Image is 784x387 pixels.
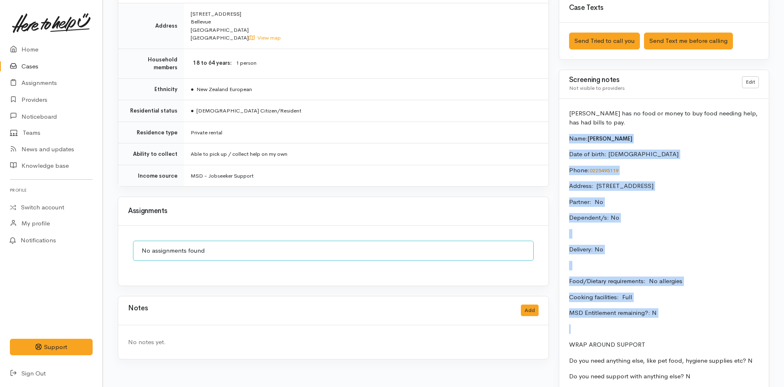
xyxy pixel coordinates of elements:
p: Cooking facilities: Full [569,293,759,302]
button: Support [10,339,93,356]
a: Edit [742,76,759,88]
button: Send Tried to call you [569,33,640,49]
span: ● [191,107,194,114]
span: Private rental [191,129,222,136]
span: ● [191,86,194,93]
p: Do you need support with anything else? N [569,372,759,381]
h6: Profile [10,185,93,196]
span: [PERSON_NAME] [588,135,632,142]
p: Phone: [569,166,759,175]
span: [STREET_ADDRESS] Bellevue [GEOGRAPHIC_DATA] [GEOGRAPHIC_DATA] [191,10,281,42]
button: Add [521,305,539,317]
p: [PERSON_NAME] has no food or money to buy food needing help, has had bills to pay. [569,109,759,127]
dt: 18 to 64 years [191,59,232,67]
span: MSD - Jobseeker Support [191,172,254,179]
p: Delivery: No [569,245,759,254]
p: Date of birth: [DEMOGRAPHIC_DATA] [569,150,759,159]
p: Food/Dietary requirements: No allergies [569,277,759,286]
h3: Screening notes [569,76,732,84]
div: No assignments found [133,241,534,261]
p: Do you need anything else, like pet food, hygiene supplies etc? N [569,356,759,366]
td: Household members [118,49,184,78]
td: Residence type [118,122,184,143]
span: New Zealand European [191,86,252,93]
td: Residential status [118,100,184,122]
td: Income source [118,165,184,186]
h3: Case Texts [569,4,759,12]
div: Not visible to providers [569,84,732,92]
span: Able to pick up / collect help on my own [191,150,287,157]
p: Partner: No [569,197,759,207]
dd: 1 person [236,59,539,68]
div: No notes yet. [128,338,539,347]
a: View map [249,34,281,41]
p: WRAP AROUND SUPPORT [569,340,759,349]
h3: Notes [128,305,148,317]
p: MSD Entitlement remaining?: N [569,308,759,318]
p: Address: [STREET_ADDRESS] [569,181,759,191]
span: [DEMOGRAPHIC_DATA] Citizen/Resident [191,107,301,114]
td: Ability to collect [118,143,184,165]
p: Dependent/s: No [569,213,759,223]
td: Ethnicity [118,78,184,100]
button: Send Text me before calling [644,33,733,49]
p: Name: [569,134,759,143]
h3: Assignments [128,207,539,215]
td: Address [118,3,184,49]
a: 0225495119 [590,167,618,174]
